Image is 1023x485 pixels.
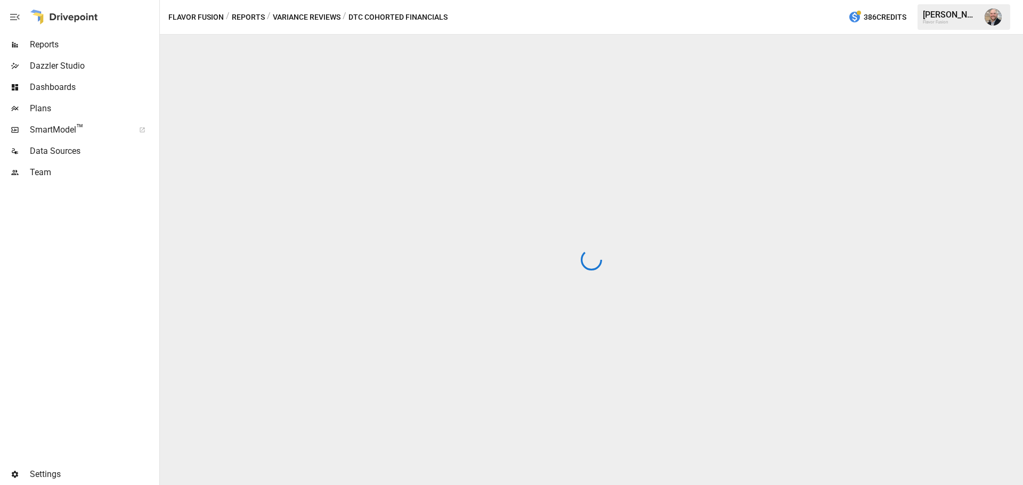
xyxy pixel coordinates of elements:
[30,81,157,94] span: Dashboards
[923,10,978,20] div: [PERSON_NAME]
[978,2,1008,32] button: Dustin Jacobson
[30,38,157,51] span: Reports
[923,20,978,24] div: Flavor Fusion
[30,124,127,136] span: SmartModel
[864,11,906,24] span: 386 Credits
[76,122,84,135] span: ™
[30,145,157,158] span: Data Sources
[273,11,340,24] button: Variance Reviews
[30,60,157,72] span: Dazzler Studio
[343,11,346,24] div: /
[226,11,230,24] div: /
[985,9,1002,26] img: Dustin Jacobson
[30,102,157,115] span: Plans
[168,11,224,24] button: Flavor Fusion
[30,468,157,481] span: Settings
[30,166,157,179] span: Team
[232,11,265,24] button: Reports
[267,11,271,24] div: /
[844,7,911,27] button: 386Credits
